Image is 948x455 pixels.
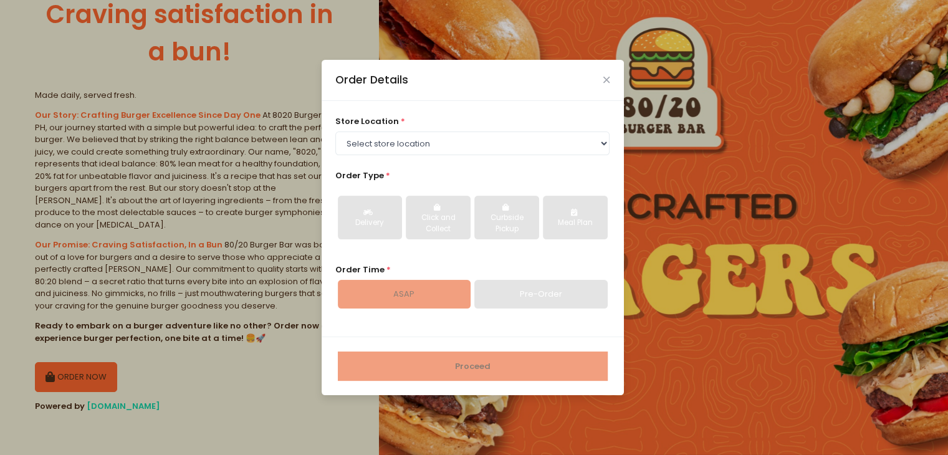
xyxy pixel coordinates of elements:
[338,352,608,381] button: Proceed
[543,196,607,239] button: Meal Plan
[552,218,598,229] div: Meal Plan
[335,115,399,127] span: store location
[414,213,461,234] div: Click and Collect
[474,196,539,239] button: Curbside Pickup
[335,264,385,275] span: Order Time
[335,170,384,181] span: Order Type
[603,77,610,83] button: Close
[406,196,470,239] button: Click and Collect
[483,213,530,234] div: Curbside Pickup
[338,196,402,239] button: Delivery
[335,72,408,88] div: Order Details
[347,218,393,229] div: Delivery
